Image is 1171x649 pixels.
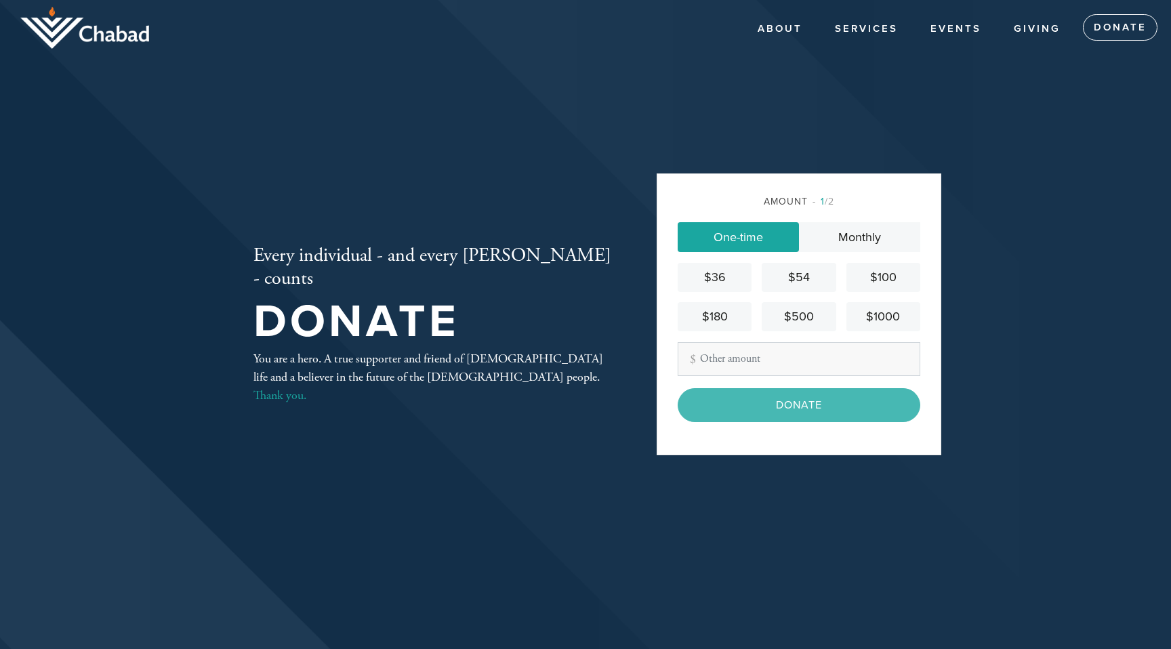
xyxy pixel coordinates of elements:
a: Services [825,16,908,42]
div: $36 [683,268,746,287]
span: /2 [813,196,834,207]
a: Events [920,16,991,42]
a: $180 [678,302,752,331]
div: $500 [767,308,830,326]
a: $500 [762,302,836,331]
h1: Donate [253,300,613,344]
a: One-time [678,222,799,252]
a: Monthly [799,222,920,252]
span: 1 [821,196,825,207]
h2: Every individual - and every [PERSON_NAME] - counts [253,245,613,290]
a: $100 [846,263,920,292]
div: $54 [767,268,830,287]
div: $1000 [852,308,915,326]
div: You are a hero. A true supporter and friend of [DEMOGRAPHIC_DATA] life and a believer in the futu... [253,350,613,404]
input: Other amount [678,342,920,376]
a: Giving [1004,16,1071,42]
img: logo_half.png [20,7,149,49]
div: $100 [852,268,915,287]
a: Donate [1083,14,1157,41]
a: Thank you. [253,388,306,403]
a: $54 [762,263,836,292]
div: Amount [678,194,920,209]
div: $180 [683,308,746,326]
a: $1000 [846,302,920,331]
a: About [747,16,813,42]
a: $36 [678,263,752,292]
